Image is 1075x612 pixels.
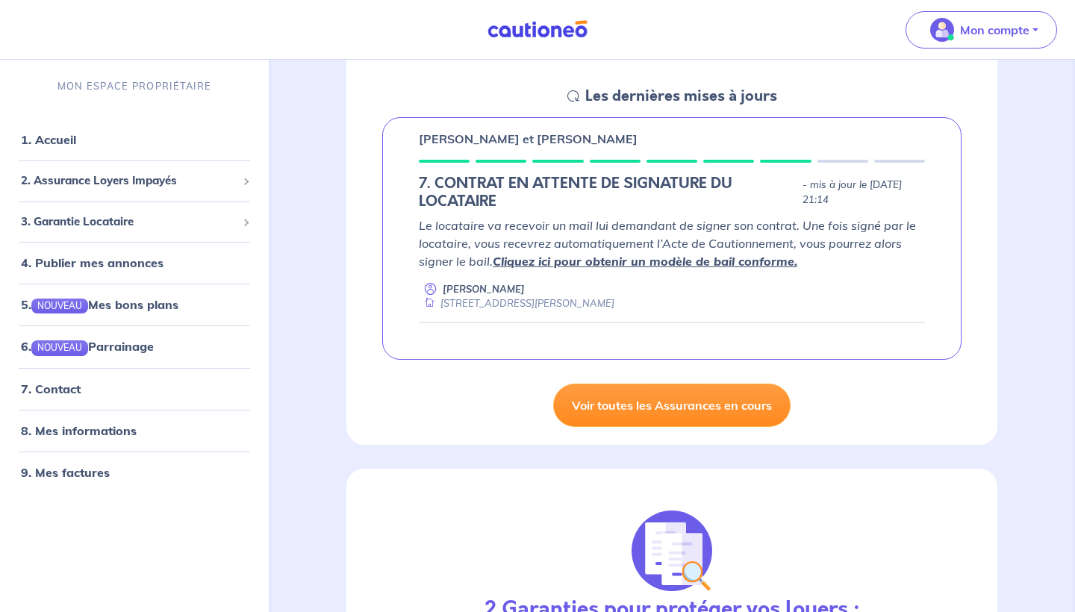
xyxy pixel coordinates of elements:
[493,254,797,269] a: Cliquez ici pour obtenir un modèle de bail conforme.
[419,296,614,310] div: [STREET_ADDRESS][PERSON_NAME]
[6,125,263,154] div: 1. Accueil
[6,207,263,237] div: 3. Garantie Locataire
[21,465,110,480] a: 9. Mes factures
[482,20,593,39] img: Cautioneo
[419,218,916,269] em: Le locataire va recevoir un mail lui demandant de signer son contrat. Une fois signé par le locat...
[6,290,263,319] div: 5.NOUVEAUMes bons plans
[803,178,925,207] p: - mis à jour le [DATE] 21:14
[553,384,791,427] a: Voir toutes les Assurances en cours
[57,79,211,93] p: MON ESPACE PROPRIÉTAIRE
[21,213,237,231] span: 3. Garantie Locataire
[21,132,76,147] a: 1. Accueil
[21,381,81,396] a: 7. Contact
[419,175,797,210] h5: 7. CONTRAT EN ATTENTE DE SIGNATURE DU LOCATAIRE
[6,331,263,361] div: 6.NOUVEAUParrainage
[6,416,263,446] div: 8. Mes informations
[6,166,263,196] div: 2. Assurance Loyers Impayés
[632,510,712,591] img: justif-loupe
[419,175,925,210] div: state: RENTER-PAYMENT-METHOD-IN-PROGRESS, Context: IN-LANDLORD,IS-GL-CAUTION-IN-LANDLORD
[21,339,154,354] a: 6.NOUVEAUParrainage
[6,374,263,404] div: 7. Contact
[21,255,163,270] a: 4. Publier mes annonces
[930,18,954,42] img: illu_account_valid_menu.svg
[585,87,777,105] h5: Les dernières mises à jours
[6,248,263,278] div: 4. Publier mes annonces
[960,21,1029,39] p: Mon compte
[906,11,1057,49] button: illu_account_valid_menu.svgMon compte
[21,172,237,190] span: 2. Assurance Loyers Impayés
[21,297,178,312] a: 5.NOUVEAUMes bons plans
[443,282,525,296] p: [PERSON_NAME]
[6,458,263,487] div: 9. Mes factures
[21,423,137,438] a: 8. Mes informations
[419,130,638,148] p: [PERSON_NAME] et [PERSON_NAME]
